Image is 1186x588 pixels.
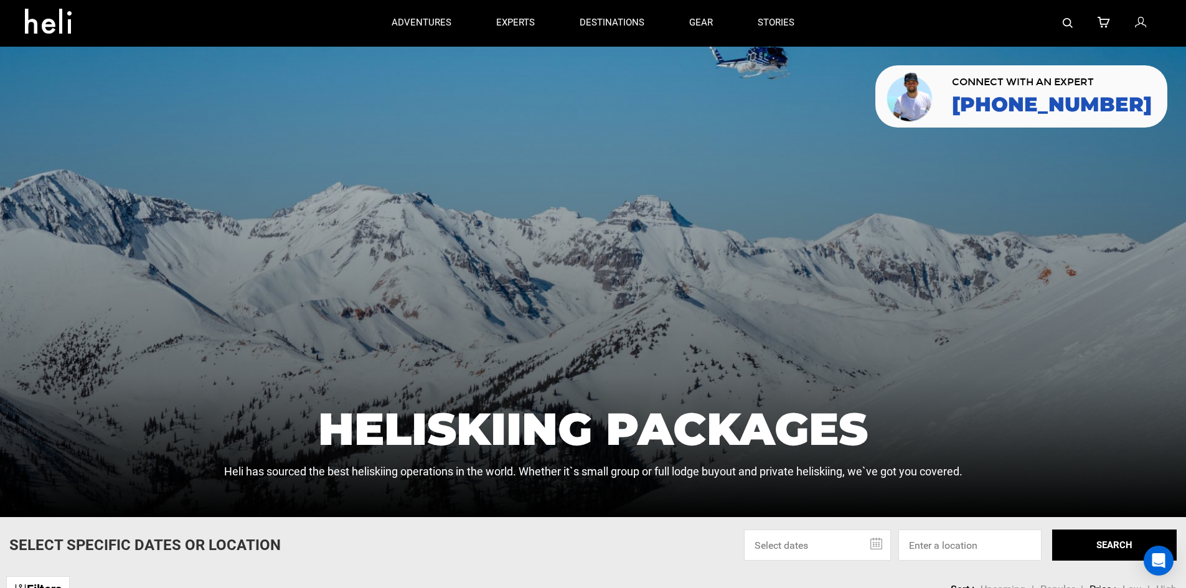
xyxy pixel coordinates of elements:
[952,77,1152,87] span: CONNECT WITH AN EXPERT
[744,530,891,561] input: Select dates
[898,530,1042,561] input: Enter a location
[1052,530,1177,561] button: SEARCH
[392,17,451,30] p: adventures
[496,17,535,30] p: experts
[224,406,962,451] h1: Heliskiing Packages
[9,534,281,556] p: Select Specific Dates Or Location
[885,70,936,123] img: contact our team
[952,93,1152,116] a: [PHONE_NUMBER]
[1144,546,1174,576] div: Open Intercom Messenger
[580,17,644,30] p: destinations
[1063,19,1073,29] img: search-bar-icon.svg
[224,464,962,480] p: Heli has sourced the best heliskiing operations in the world. Whether it`s small group or full lo...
